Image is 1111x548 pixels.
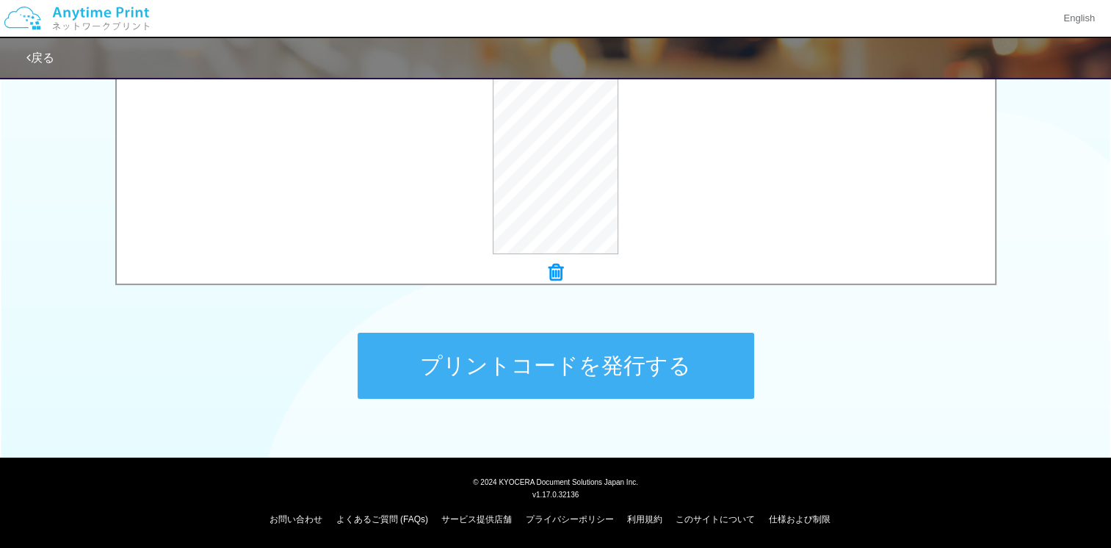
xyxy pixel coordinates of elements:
[336,514,428,524] a: よくあるご質問 (FAQs)
[441,514,512,524] a: サービス提供店舗
[769,514,830,524] a: 仕様および制限
[358,333,754,399] button: プリントコードを発行する
[532,490,579,499] span: v1.17.0.32136
[26,51,54,64] a: 戻る
[269,514,322,524] a: お問い合わせ
[473,477,638,486] span: © 2024 KYOCERA Document Solutions Japan Inc.
[526,514,614,524] a: プライバシーポリシー
[676,514,755,524] a: このサイトについて
[627,514,662,524] a: 利用規約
